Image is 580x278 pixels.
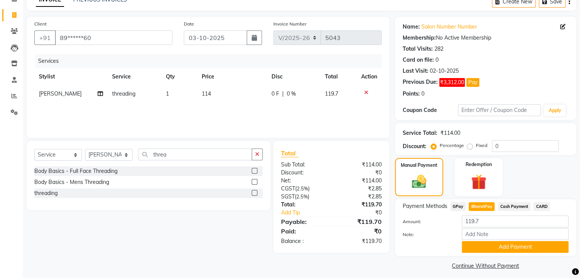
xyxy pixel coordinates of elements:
[39,90,82,97] span: [PERSON_NAME]
[397,218,456,225] label: Amount:
[458,104,541,116] input: Enter Offer / Coupon Code
[281,193,295,200] span: SGST
[450,202,466,211] span: GPay
[466,78,479,87] button: Pay
[469,202,495,211] span: BharatPay
[466,173,491,192] img: _gift.svg
[275,193,331,201] div: ( )
[357,68,382,85] th: Action
[282,90,284,98] span: |
[184,21,194,27] label: Date
[281,149,299,157] span: Total
[331,227,387,236] div: ₹0
[403,90,420,98] div: Points:
[434,45,443,53] div: 282
[403,106,458,114] div: Coupon Code
[108,68,161,85] th: Service
[55,30,172,45] input: Search by Name/Mobile/Email/Code
[320,68,357,85] th: Total
[34,178,109,186] div: Body Basics - Mens Threading
[267,68,320,85] th: Disc
[476,142,487,149] label: Fixed
[421,23,477,31] a: Salon Number Number
[275,209,341,217] a: Add Tip
[331,177,387,185] div: ₹114.00
[462,228,569,240] input: Add Note
[533,202,550,211] span: CARD
[34,21,47,27] label: Client
[397,262,575,270] a: Continue Without Payment
[272,90,279,98] span: 0 F
[325,90,338,97] span: 119.7
[430,67,459,75] div: 02-10-2025
[331,169,387,177] div: ₹0
[35,54,387,68] div: Services
[403,129,437,137] div: Service Total:
[275,169,331,177] div: Discount:
[34,30,56,45] button: +91
[161,68,197,85] th: Qty
[34,189,58,197] div: threading
[331,217,387,226] div: ₹119.70
[498,202,530,211] span: Cash Payment
[275,177,331,185] div: Net:
[403,34,569,42] div: No Active Membership
[544,105,566,116] button: Apply
[275,185,331,193] div: ( )
[331,237,387,245] div: ₹119.70
[275,237,331,245] div: Balance :
[287,90,296,98] span: 0 %
[197,68,267,85] th: Price
[34,167,117,175] div: Body Basics - Full Face Threading
[403,142,426,150] div: Discount:
[331,193,387,201] div: ₹2.85
[440,129,460,137] div: ₹114.00
[462,216,569,227] input: Amount
[202,90,211,97] span: 114
[297,185,308,192] span: 2.5%
[34,68,108,85] th: Stylist
[273,21,307,27] label: Invoice Number
[166,90,169,97] span: 1
[439,78,465,87] span: ₹3,312.00
[403,34,436,42] div: Membership:
[407,173,431,190] img: _cash.svg
[275,201,331,209] div: Total:
[403,67,428,75] div: Last Visit:
[112,90,135,97] span: threading
[275,161,331,169] div: Sub Total:
[466,161,492,168] label: Redemption
[403,56,434,64] div: Card on file:
[275,217,331,226] div: Payable:
[440,142,464,149] label: Percentage
[341,209,387,217] div: ₹0
[397,231,456,238] label: Note:
[435,56,439,64] div: 0
[331,201,387,209] div: ₹119.70
[401,162,437,169] label: Manual Payment
[331,161,387,169] div: ₹114.00
[281,185,295,192] span: CGST
[403,45,433,53] div: Total Visits:
[403,202,447,210] span: Payment Methods
[331,185,387,193] div: ₹2.85
[462,241,569,253] button: Add Payment
[138,149,252,160] input: Search or Scan
[403,78,438,87] div: Previous Due:
[403,23,420,31] div: Name:
[275,227,331,236] div: Paid:
[296,193,308,200] span: 2.5%
[421,90,424,98] div: 0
